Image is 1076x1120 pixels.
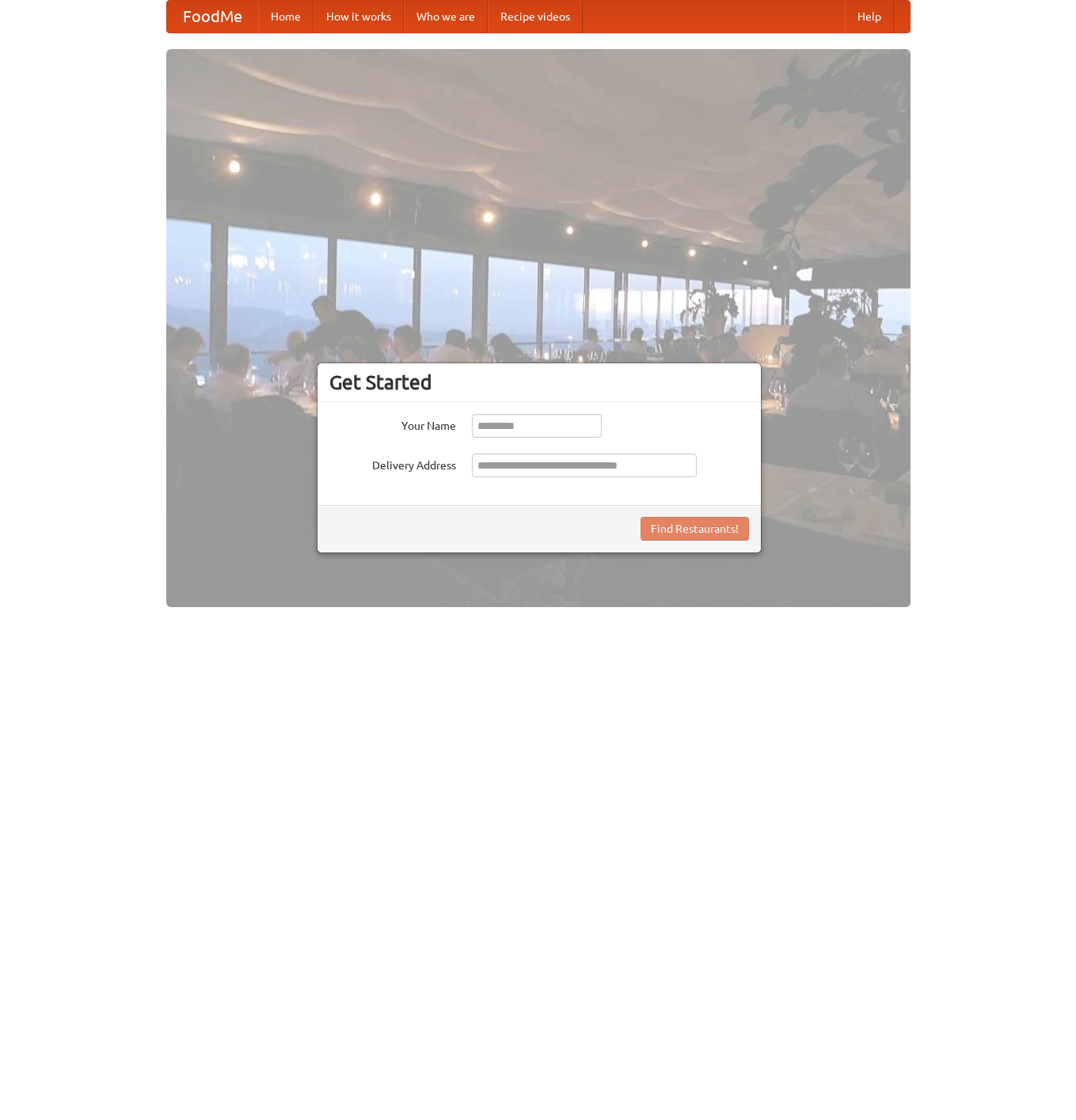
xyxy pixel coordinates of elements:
[845,1,894,32] a: Help
[329,370,749,394] h3: Get Started
[329,414,456,434] label: Your Name
[329,454,456,473] label: Delivery Address
[258,1,314,32] a: Home
[488,1,583,32] a: Recipe videos
[314,1,404,32] a: How it works
[167,1,258,32] a: FoodMe
[404,1,488,32] a: Who we are
[641,517,749,541] button: Find Restaurants!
